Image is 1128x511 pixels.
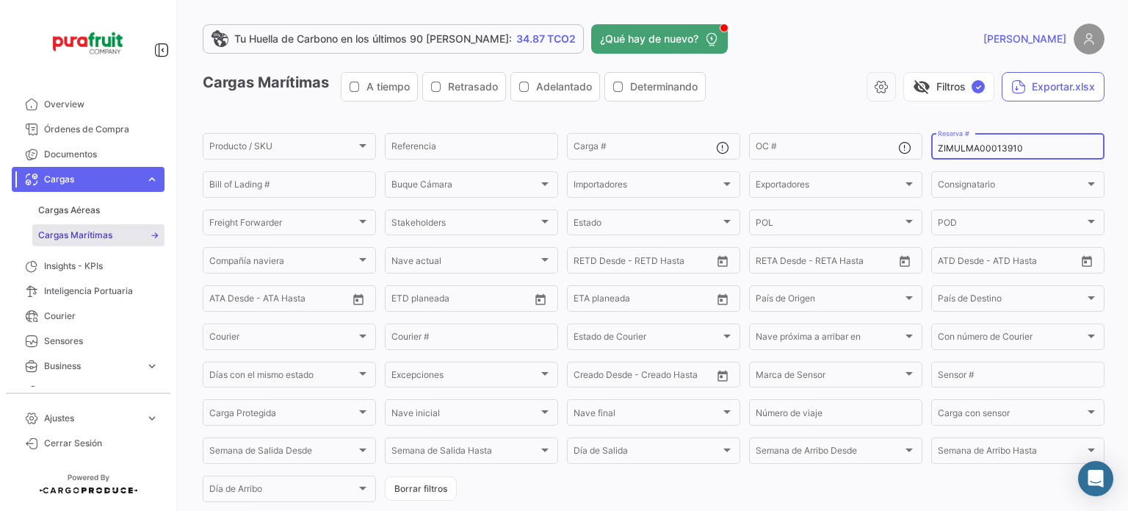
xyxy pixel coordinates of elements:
span: Estadísticas [44,385,140,398]
span: Semana de Salida Desde [209,448,356,458]
span: Freight Forwarder [209,220,356,230]
span: Semana de Arribo Hasta [938,448,1085,458]
a: Inteligencia Portuaria [12,279,164,304]
span: País de Destino [938,296,1085,306]
input: Creado Hasta [643,372,709,382]
span: Semana de Arribo Desde [756,448,903,458]
input: Hasta [792,257,858,268]
span: ✓ [972,80,985,93]
button: Open calendar [712,365,734,387]
span: Cargas Aéreas [38,204,100,217]
input: Hasta [610,296,676,306]
img: Logo+PuraFruit.png [51,18,125,68]
span: Sensores [44,335,159,348]
div: Abrir Intercom Messenger [1078,461,1113,496]
input: Desde [574,296,600,306]
span: Semana de Salida Hasta [391,448,538,458]
span: Día de Arribo [209,486,356,496]
button: A tiempo [341,73,417,101]
span: Estado [574,220,720,230]
button: Open calendar [347,288,369,310]
span: Cargas Marítimas [38,229,112,242]
button: Open calendar [712,250,734,272]
span: Courier [44,310,159,323]
a: Cargas Aéreas [32,199,164,221]
span: Día de Salida [574,448,720,458]
span: Producto / SKU [209,143,356,154]
span: Business [44,360,140,373]
a: Courier [12,304,164,329]
button: Retrasado [423,73,505,101]
img: placeholder-user.png [1074,24,1104,54]
span: expand_more [145,412,159,425]
a: Órdenes de Compra [12,117,164,142]
span: País de Origen [756,296,903,306]
span: POD [938,220,1085,230]
span: Determinando [630,79,698,94]
button: Open calendar [712,288,734,310]
span: Nave final [574,410,720,421]
button: Exportar.xlsx [1002,72,1104,101]
span: Overview [44,98,159,111]
span: Courier [209,334,356,344]
a: Tu Huella de Carbono en los últimos 90 [PERSON_NAME]:34.87 TCO2 [203,24,584,54]
input: Desde [756,257,782,268]
span: Marca de Sensor [756,372,903,382]
span: POL [756,220,903,230]
span: Buque Cámara [391,182,538,192]
span: Con número de Courier [938,334,1085,344]
span: Nave próxima a arribar en [756,334,903,344]
span: 34.87 TCO2 [516,32,576,46]
h3: Cargas Marítimas [203,72,710,101]
span: Inteligencia Portuaria [44,285,159,298]
span: Consignatario [938,182,1085,192]
span: Nave actual [391,257,538,268]
span: Stakeholders [391,220,538,230]
span: A tiempo [366,79,410,94]
span: Cerrar Sesión [44,437,159,450]
button: Determinando [605,73,705,101]
span: Excepciones [391,372,538,382]
a: Sensores [12,329,164,354]
input: Hasta [610,257,676,268]
span: expand_more [145,385,159,398]
span: Órdenes de Compra [44,123,159,136]
input: ATD Desde [938,257,984,268]
span: Exportadores [756,182,903,192]
a: Documentos [12,142,164,167]
button: Open calendar [894,250,916,272]
span: Carga Protegida [209,410,356,421]
input: Creado Desde [574,372,632,382]
button: Open calendar [529,288,552,310]
span: Nave inicial [391,410,538,421]
input: Desde [574,257,600,268]
span: Carga con sensor [938,410,1085,421]
button: ¿Qué hay de nuevo? [591,24,728,54]
span: Cargas [44,173,140,186]
span: visibility_off [913,78,930,96]
button: Borrar filtros [385,476,457,501]
button: Adelantado [511,73,599,101]
input: ATD Hasta [994,257,1060,268]
span: expand_more [145,360,159,373]
span: Documentos [44,148,159,161]
input: Desde [391,296,418,306]
span: Importadores [574,182,720,192]
a: Cargas Marítimas [32,224,164,246]
button: visibility_offFiltros✓ [903,72,994,101]
span: Estado de Courier [574,334,720,344]
input: ATA Hasta [264,296,330,306]
span: [PERSON_NAME] [983,32,1066,46]
input: ATA Desde [209,296,254,306]
span: Ajustes [44,412,140,425]
span: expand_more [145,173,159,186]
span: Compañía naviera [209,257,356,268]
button: Open calendar [1076,250,1098,272]
span: ¿Qué hay de nuevo? [600,32,698,46]
a: Overview [12,92,164,117]
input: Hasta [428,296,494,306]
span: Retrasado [448,79,498,94]
span: Días con el mismo estado [209,372,356,382]
span: Adelantado [536,79,592,94]
span: Insights - KPIs [44,260,159,273]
